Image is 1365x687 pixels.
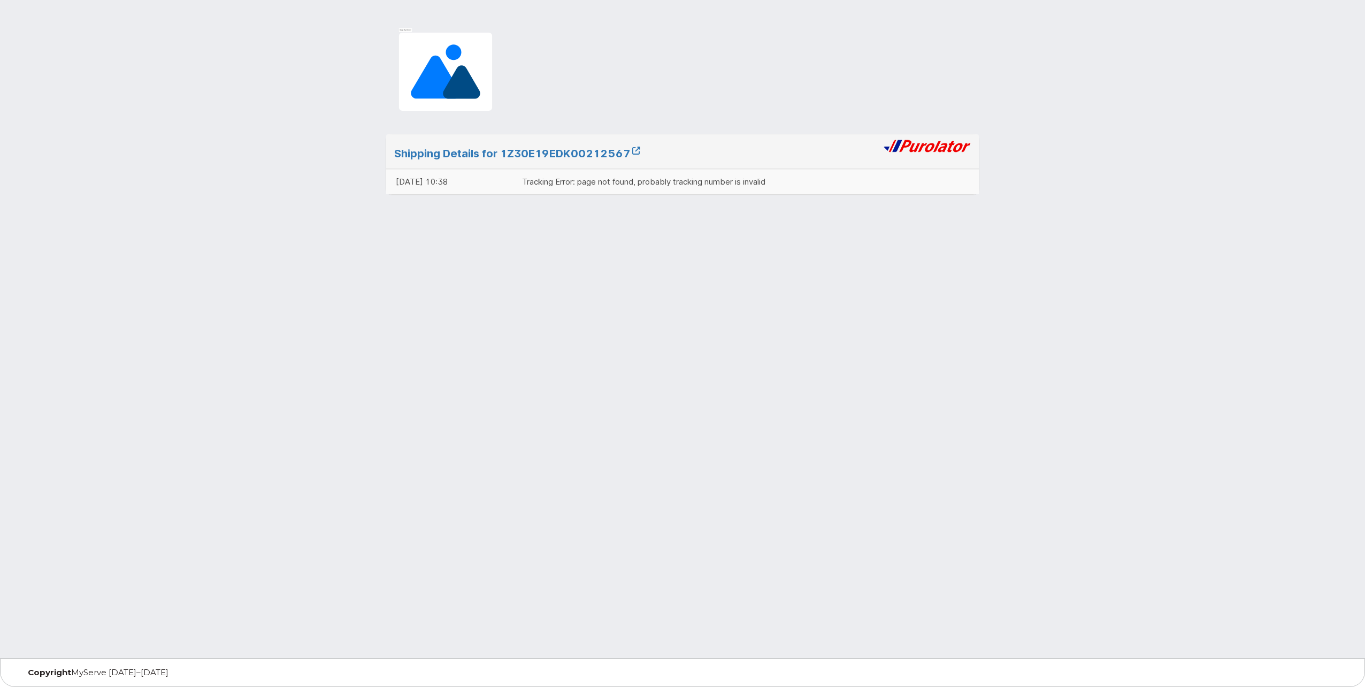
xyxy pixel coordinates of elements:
img: Image placeholder [394,28,497,116]
strong: Copyright [28,667,71,677]
div: MyServe [DATE]–[DATE] [20,668,462,677]
td: [DATE] 10:38 [386,169,512,194]
a: Shipping Details for 1Z30E19EDK00212567 [394,147,640,160]
td: Tracking Error: page not found, probably tracking number is invalid [512,169,979,194]
img: purolator-9dc0d6913a5419968391dc55414bb4d415dd17fc9089aa56d78149fa0af40473.png [883,139,971,153]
